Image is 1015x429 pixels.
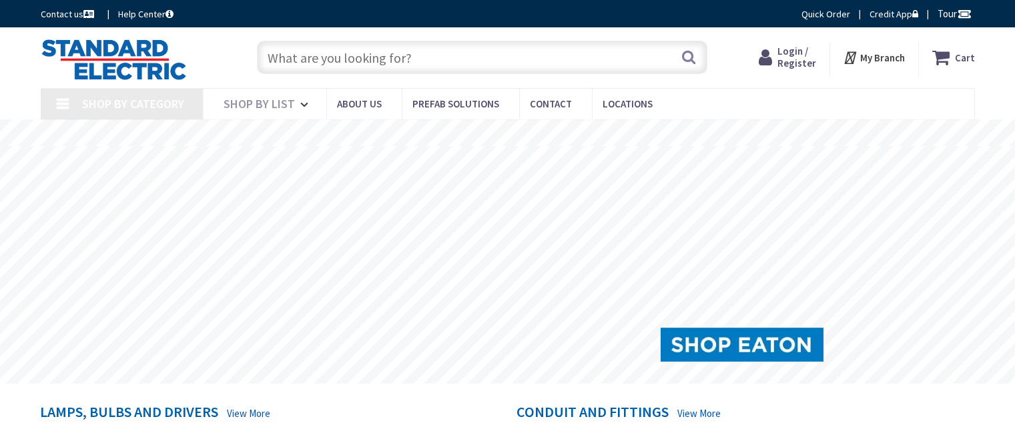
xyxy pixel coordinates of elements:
span: Locations [603,97,653,110]
div: My Branch [843,45,905,69]
h4: Lamps, Bulbs and Drivers [40,404,218,423]
input: What are you looking for? [257,41,707,74]
strong: My Branch [860,51,905,64]
a: Help Center [118,7,174,21]
strong: Cart [955,45,975,69]
span: Contact [530,97,572,110]
a: View More [677,406,721,420]
span: Shop By List [224,96,295,111]
img: Standard Electric [41,39,187,80]
span: Login / Register [777,45,816,69]
a: Credit App [870,7,918,21]
span: Prefab Solutions [412,97,499,110]
span: Shop By Category [82,96,184,111]
h4: Conduit and Fittings [517,404,669,423]
a: View More [227,406,270,420]
a: Cart [932,45,975,69]
a: Login / Register [759,45,816,69]
rs-layer: [MEDICAL_DATA]: Our Commitment to Our Employees and Customers [297,127,747,141]
a: Contact us [41,7,97,21]
a: Quick Order [801,7,850,21]
span: About Us [337,97,382,110]
span: Tour [938,7,972,20]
